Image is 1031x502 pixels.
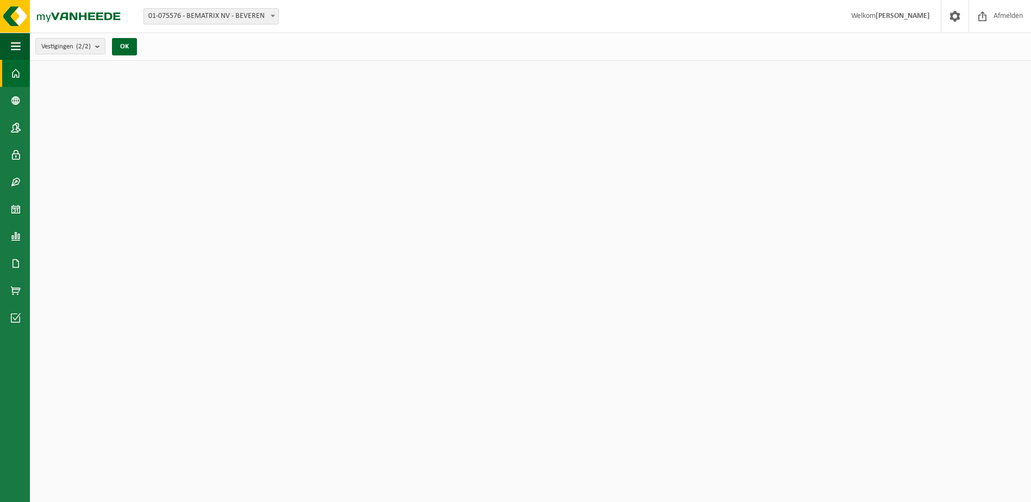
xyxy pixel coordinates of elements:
[76,43,91,50] count: (2/2)
[144,9,278,24] span: 01-075576 - BEMATRIX NV - BEVEREN
[112,38,137,55] button: OK
[876,12,930,20] strong: [PERSON_NAME]
[143,8,279,24] span: 01-075576 - BEMATRIX NV - BEVEREN
[41,39,91,55] span: Vestigingen
[35,38,105,54] button: Vestigingen(2/2)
